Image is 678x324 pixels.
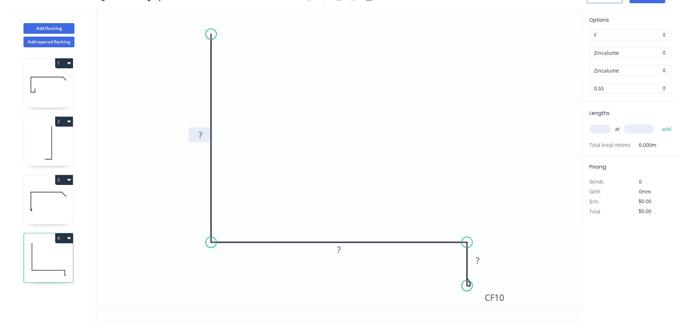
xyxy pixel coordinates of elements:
tspan: ? [476,255,479,266]
span: 0.000m [630,140,656,150]
span: 0 [639,178,642,185]
span: at [615,124,620,134]
button: 4 [55,233,73,243]
tspan: ? [337,244,341,255]
button: Add tapered flashing [23,37,74,47]
input: Colour [594,67,661,74]
button: 2 [55,117,73,127]
span: Girth [589,188,600,195]
tspan: ? [199,129,202,141]
input: Price level [594,31,661,39]
span: Bends [589,178,604,185]
span: Pricing [589,163,606,170]
tspan: CF [485,292,494,303]
tspan: 10 [494,292,504,303]
span: Options [589,16,609,23]
button: 3 [55,175,73,185]
span: $/m [589,198,598,205]
svg: 0 [96,9,582,311]
span: 0mm [639,188,651,195]
span: Total lineal metres [589,140,630,150]
button: 1 [55,58,73,68]
span: Lengths [589,110,610,117]
input: Material [594,49,661,57]
input: Thickness [594,85,661,92]
span: Total [589,208,600,215]
button: add [658,123,675,135]
button: Add flashing [23,23,74,34]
